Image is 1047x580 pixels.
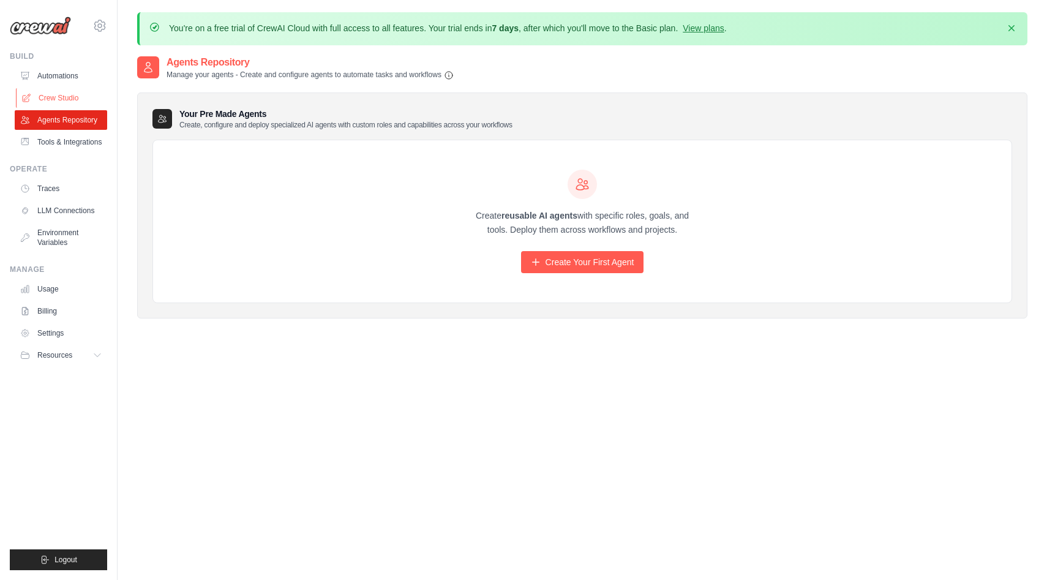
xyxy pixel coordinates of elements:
[521,251,644,273] a: Create Your First Agent
[15,110,107,130] a: Agents Repository
[15,201,107,220] a: LLM Connections
[54,555,77,565] span: Logout
[15,301,107,321] a: Billing
[15,179,107,198] a: Traces
[16,88,108,108] a: Crew Studio
[167,55,454,70] h2: Agents Repository
[15,279,107,299] a: Usage
[15,66,107,86] a: Automations
[15,132,107,152] a: Tools & Integrations
[15,345,107,365] button: Resources
[169,22,727,34] p: You're on a free trial of CrewAI Cloud with full access to all features. Your trial ends in , aft...
[683,23,724,33] a: View plans
[10,51,107,61] div: Build
[15,223,107,252] a: Environment Variables
[179,108,512,130] h3: Your Pre Made Agents
[10,164,107,174] div: Operate
[465,209,700,237] p: Create with specific roles, goals, and tools. Deploy them across workflows and projects.
[492,23,519,33] strong: 7 days
[501,211,577,220] strong: reusable AI agents
[179,120,512,130] p: Create, configure and deploy specialized AI agents with custom roles and capabilities across your...
[15,323,107,343] a: Settings
[167,70,454,80] p: Manage your agents - Create and configure agents to automate tasks and workflows
[10,265,107,274] div: Manage
[37,350,72,360] span: Resources
[10,549,107,570] button: Logout
[10,17,71,35] img: Logo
